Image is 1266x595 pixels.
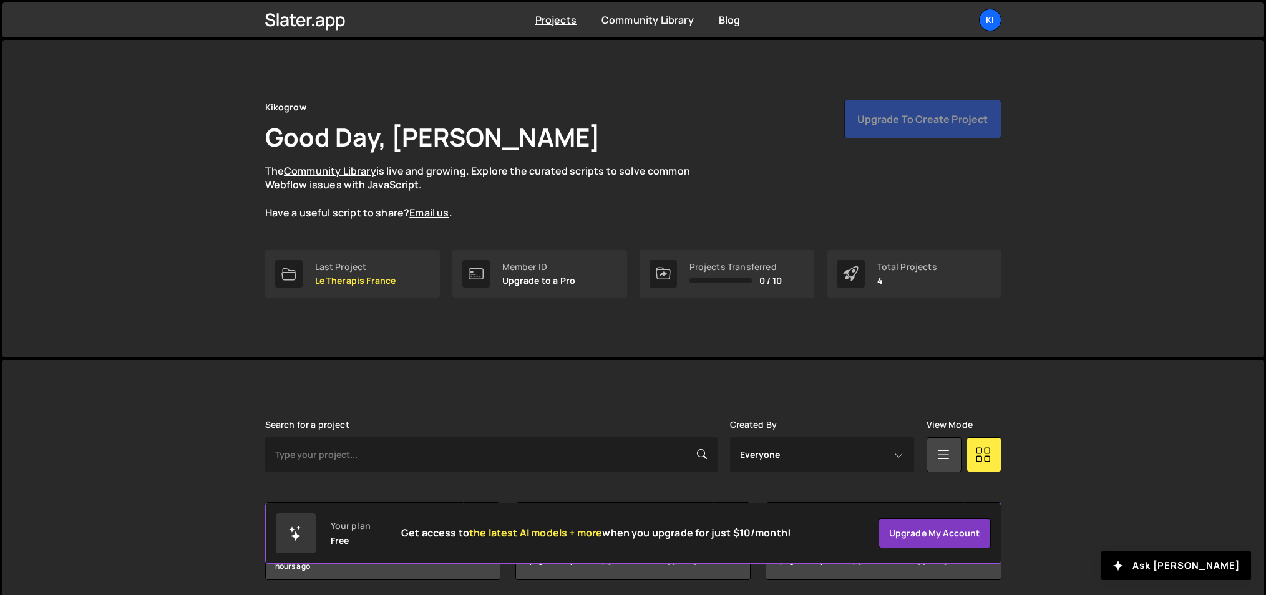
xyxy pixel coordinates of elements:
[265,250,440,297] a: Last Project Le Therapis France
[689,262,782,272] div: Projects Transferred
[535,13,577,27] a: Projects
[331,536,349,546] div: Free
[409,206,449,220] a: Email us
[284,164,376,178] a: Community Library
[927,420,973,430] label: View Mode
[502,262,576,272] div: Member ID
[265,100,306,115] div: Kikogrow
[877,262,937,272] div: Total Projects
[719,13,741,27] a: Blog
[265,164,714,220] p: The is live and growing. Explore the curated scripts to solve common Webflow issues with JavaScri...
[401,527,791,539] h2: Get access to when you upgrade for just $10/month!
[331,521,371,531] div: Your plan
[265,420,349,430] label: Search for a project
[766,502,1001,580] a: Su SuiFest Created by [PERSON_NAME] 1 page, last updated by [PERSON_NAME] [DATE]
[1101,551,1251,580] button: Ask [PERSON_NAME]
[601,13,694,27] a: Community Library
[315,262,396,272] div: Last Project
[979,9,1001,31] a: Ki
[759,276,782,286] span: 0 / 10
[879,518,991,548] a: Upgrade my account
[877,276,937,286] p: 4
[265,502,500,580] a: La La Ventures Created by [PERSON_NAME] 1 page, last updated by [PERSON_NAME] about 6 hours ago
[469,526,602,539] span: the latest AI models + more
[315,276,396,286] p: Le Therapis France
[515,502,751,580] a: Le Le Therapis France Created by [PERSON_NAME] 1 page, last updated by [PERSON_NAME] [DATE]
[265,120,601,154] h1: Good Day, [PERSON_NAME]
[730,420,777,430] label: Created By
[502,276,576,286] p: Upgrade to a Pro
[265,437,718,472] input: Type your project...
